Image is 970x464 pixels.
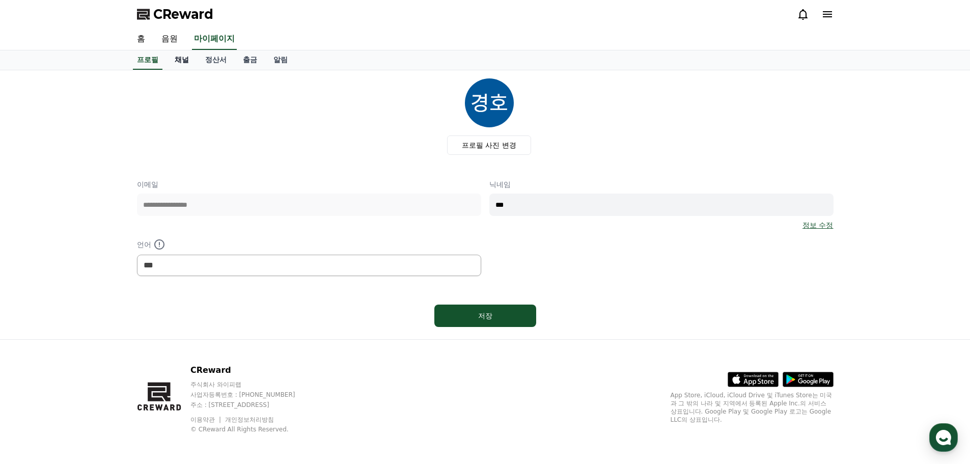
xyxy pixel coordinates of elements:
a: 개인정보처리방침 [225,416,274,423]
p: 이메일 [137,179,481,189]
a: 홈 [3,323,67,348]
span: 홈 [32,338,38,346]
div: 저장 [455,311,516,321]
p: App Store, iCloud, iCloud Drive 및 iTunes Store는 미국과 그 밖의 나라 및 지역에서 등록된 Apple Inc.의 서비스 상표입니다. Goo... [671,391,834,424]
a: 알림 [265,50,296,70]
p: 닉네임 [489,179,834,189]
a: 정산서 [197,50,235,70]
a: 대화 [67,323,131,348]
button: 저장 [434,305,536,327]
a: 마이페이지 [192,29,237,50]
a: 출금 [235,50,265,70]
a: 프로필 [133,50,162,70]
p: 주소 : [STREET_ADDRESS] [190,401,315,409]
p: 언어 [137,238,481,251]
a: CReward [137,6,213,22]
a: 음원 [153,29,186,50]
p: CReward [190,364,315,376]
span: 대화 [93,339,105,347]
p: © CReward All Rights Reserved. [190,425,315,433]
span: CReward [153,6,213,22]
img: profile_image [465,78,514,127]
p: 주식회사 와이피랩 [190,380,315,389]
a: 채널 [167,50,197,70]
a: 설정 [131,323,196,348]
a: 정보 수정 [802,220,833,230]
span: 설정 [157,338,170,346]
p: 사업자등록번호 : [PHONE_NUMBER] [190,391,315,399]
a: 이용약관 [190,416,223,423]
label: 프로필 사진 변경 [447,135,531,155]
a: 홈 [129,29,153,50]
